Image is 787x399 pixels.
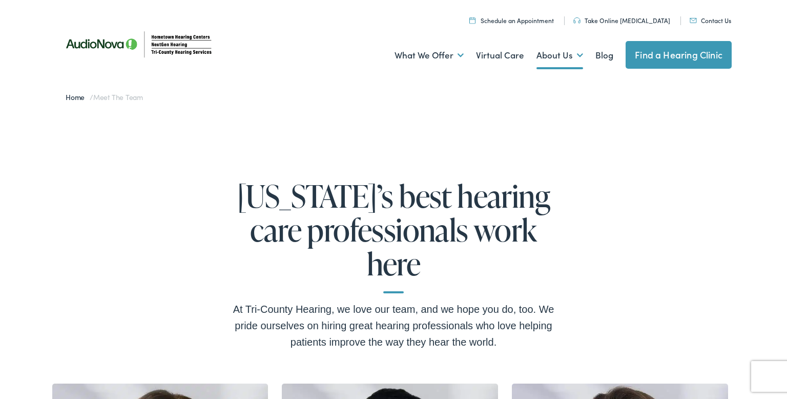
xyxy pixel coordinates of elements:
[626,41,732,69] a: Find a Hearing Clinic
[230,301,557,350] div: At Tri-County Hearing, we love our team, and we hope you do, too. We pride ourselves on hiring gr...
[595,36,613,74] a: Blog
[469,16,554,25] a: Schedule an Appointment
[230,179,557,293] h1: [US_STATE]’s best hearing care professionals work here
[395,36,464,74] a: What We Offer
[93,92,143,102] span: Meet the Team
[66,92,143,102] span: /
[690,18,697,23] img: utility icon
[66,92,90,102] a: Home
[573,17,581,24] img: utility icon
[469,17,475,24] img: utility icon
[536,36,583,74] a: About Us
[690,16,731,25] a: Contact Us
[476,36,524,74] a: Virtual Care
[573,16,670,25] a: Take Online [MEDICAL_DATA]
